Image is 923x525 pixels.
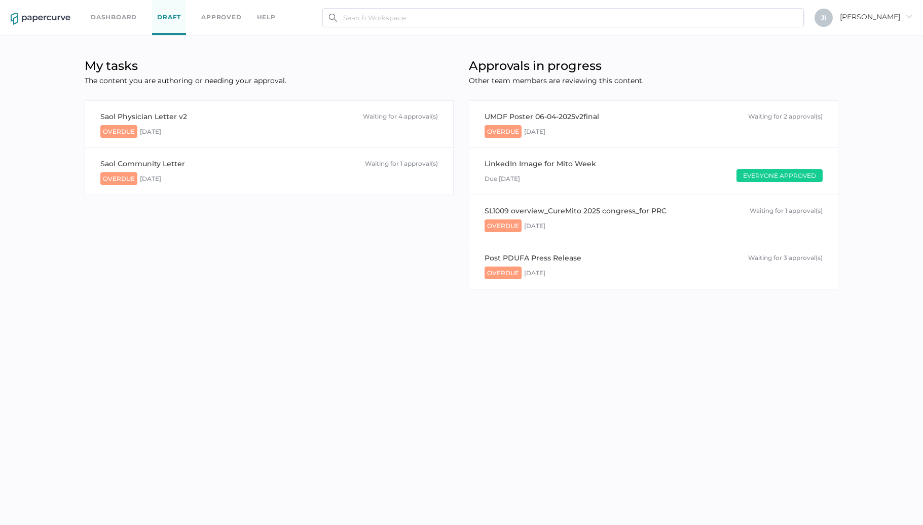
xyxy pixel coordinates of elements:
span: Overdue [485,219,522,232]
a: Saol Community LetterWaiting for 1 approval(s)Overdue[DATE] [85,147,454,195]
span: Overdue [100,125,137,138]
div: Waiting for 1 approval(s) [750,205,823,216]
a: Dashboard [91,12,137,23]
div: Saol Community Letter [100,158,185,169]
a: Saol Physician Letter v2Waiting for 4 approval(s)Overdue[DATE] [85,100,454,148]
a: SL1009 overview_CureMito 2025 congress_for PRCWaiting for 1 approval(s)Overdue[DATE] [469,195,838,242]
img: search.bf03fe8b.svg [329,14,337,22]
a: Post PDUFA Press ReleaseWaiting for 3 approval(s)Overdue[DATE] [469,242,838,289]
div: help [257,12,276,23]
span: Overdue [485,125,522,138]
div: SL1009 overview_CureMito 2025 congress_for PRC [485,205,667,216]
span: Overdue [485,267,522,279]
div: Waiting for 1 approval(s) [365,158,438,169]
span: [DATE] [499,175,520,182]
a: Approved [201,12,241,23]
div: Everyone Approved [736,169,823,182]
input: Search Workspace [322,8,804,27]
span: [DATE] [524,222,545,230]
div: Post PDUFA Press Release [485,252,581,264]
span: Other team members are reviewing this content. [469,76,644,85]
div: Waiting for 2 approval(s) [748,111,823,122]
h1: Approvals in progress [469,58,644,73]
div: UMDF Poster 06-04-2025v2final [485,111,599,122]
a: LinkedIn Image for Mito WeekDue [DATE]Everyone Approved [469,147,838,195]
span: [DATE] [140,128,161,135]
h1: My tasks [85,58,454,73]
span: The content you are authoring or needing your approval. [85,76,286,85]
div: Waiting for 3 approval(s) [748,252,823,264]
a: UMDF Poster 06-04-2025v2finalWaiting for 2 approval(s)Overdue[DATE] [469,100,838,148]
span: Due [485,175,499,182]
img: papercurve-logo-colour.7244d18c.svg [11,13,70,25]
span: J I [821,14,826,21]
span: [PERSON_NAME] [840,12,912,21]
div: LinkedIn Image for Mito Week [485,158,596,169]
div: Waiting for 4 approval(s) [363,111,438,122]
span: Overdue [100,172,137,185]
span: [DATE] [140,175,161,182]
i: arrow_right [905,13,912,20]
span: [DATE] [524,128,545,135]
div: Saol Physician Letter v2 [100,111,187,122]
span: [DATE] [524,269,545,277]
